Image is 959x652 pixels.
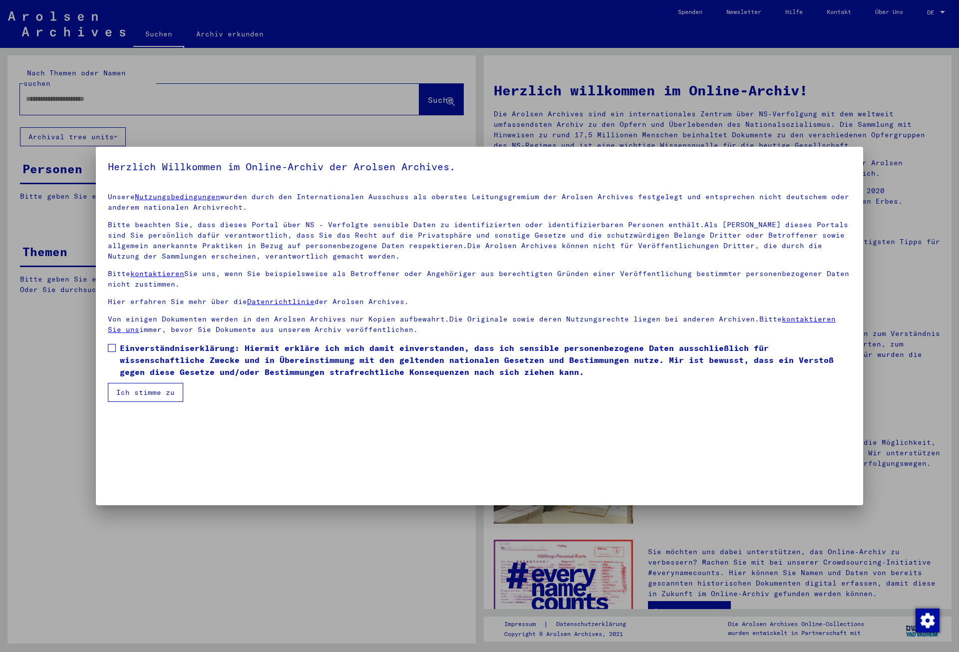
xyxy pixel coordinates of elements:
[130,269,184,278] a: kontaktieren
[120,342,851,378] span: Einverständniserklärung: Hiermit erkläre ich mich damit einverstanden, dass ich sensible personen...
[108,159,851,175] h5: Herzlich Willkommen im Online-Archiv der Arolsen Archives.
[108,192,851,213] p: Unsere wurden durch den Internationalen Ausschuss als oberstes Leitungsgremium der Arolsen Archiv...
[108,383,183,402] button: Ich stimme zu
[916,609,940,633] img: Zustimmung ändern
[135,192,220,201] a: Nutzungsbedingungen
[108,314,851,335] p: Von einigen Dokumenten werden in den Arolsen Archives nur Kopien aufbewahrt.Die Originale sowie d...
[108,220,851,262] p: Bitte beachten Sie, dass dieses Portal über NS - Verfolgte sensible Daten zu identifizierten oder...
[247,297,315,306] a: Datenrichtlinie
[108,269,851,290] p: Bitte Sie uns, wenn Sie beispielsweise als Betroffener oder Angehöriger aus berechtigten Gründen ...
[108,315,836,334] a: kontaktieren Sie uns
[108,297,851,307] p: Hier erfahren Sie mehr über die der Arolsen Archives.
